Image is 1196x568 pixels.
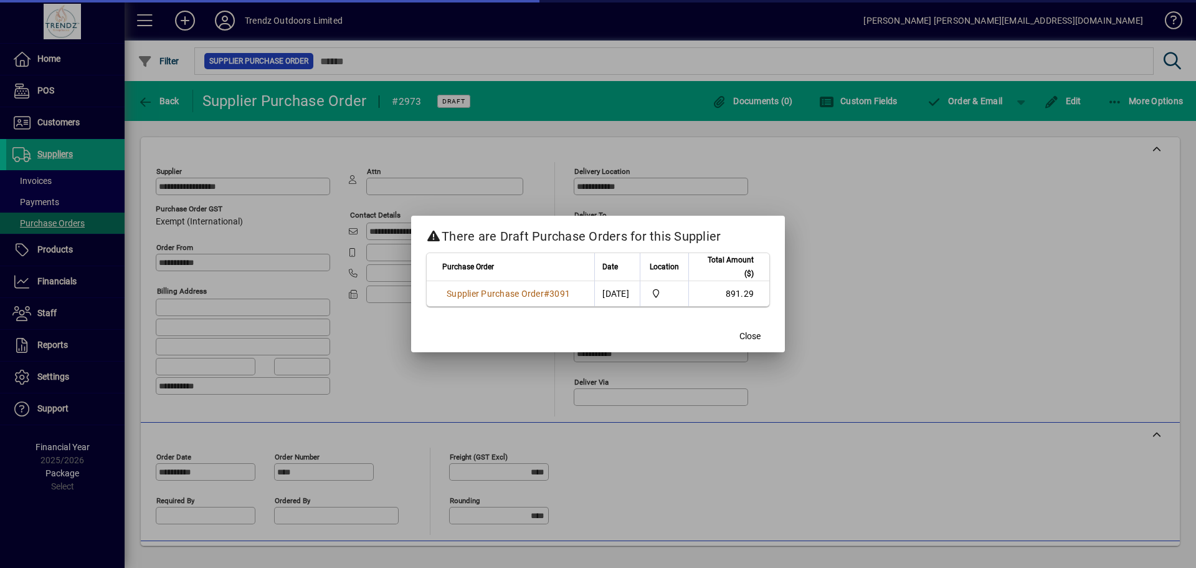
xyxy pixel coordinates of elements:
span: Close [739,330,761,343]
span: Total Amount ($) [696,253,754,281]
span: New Plymouth [648,287,681,301]
span: Date [602,260,618,274]
span: # [544,289,549,299]
td: 891.29 [688,281,769,306]
button: Close [730,325,770,347]
span: Supplier Purchase Order [447,289,544,299]
span: 3091 [549,289,570,299]
span: Purchase Order [442,260,494,274]
span: Location [650,260,679,274]
td: [DATE] [594,281,640,306]
h2: There are Draft Purchase Orders for this Supplier [411,216,785,252]
a: Supplier Purchase Order#3091 [442,287,574,301]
